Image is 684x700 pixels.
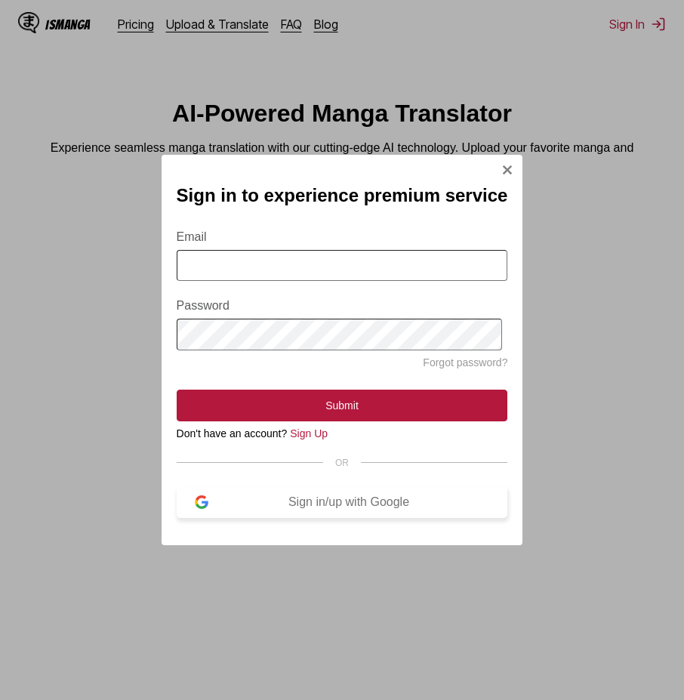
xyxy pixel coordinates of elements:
div: Sign In Modal [162,155,523,545]
label: Password [177,299,508,313]
img: google-logo [195,495,208,509]
a: Sign Up [290,427,328,439]
img: Close [501,164,513,176]
button: Sign in/up with Google [177,486,508,518]
div: Sign in/up with Google [208,495,490,509]
div: OR [177,458,508,468]
a: Forgot password? [423,356,507,369]
h2: Sign in to experience premium service [177,185,508,206]
div: Don't have an account? [177,427,508,439]
label: Email [177,230,508,244]
button: Submit [177,390,508,421]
